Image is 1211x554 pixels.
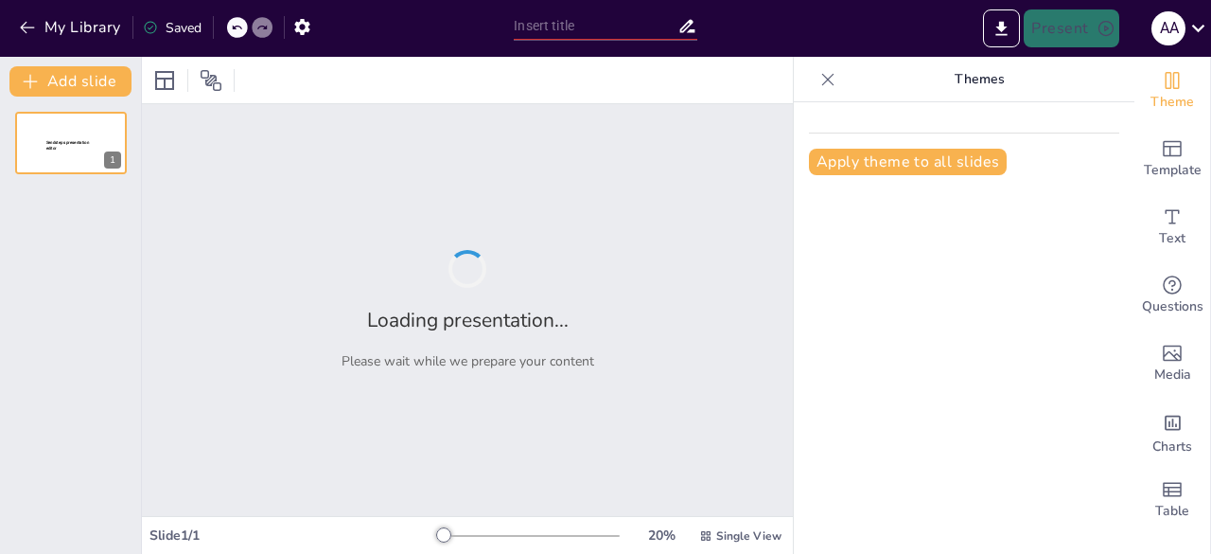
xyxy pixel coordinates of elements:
p: Please wait while we prepare your content [342,352,594,370]
div: Add text boxes [1134,193,1210,261]
div: 1 [104,152,121,169]
div: Add images, graphics, shapes or video [1134,330,1210,398]
div: Change the overall theme [1134,57,1210,125]
button: My Library [14,12,129,43]
span: Table [1155,501,1189,522]
p: Themes [843,57,1115,102]
button: Present [1024,9,1118,47]
span: Questions [1142,296,1203,317]
span: Template [1144,160,1202,181]
button: Add slide [9,66,132,97]
div: A A [1151,11,1185,45]
div: Layout [149,65,180,96]
div: 20 % [639,527,684,545]
span: Media [1154,365,1191,385]
div: Saved [143,19,202,37]
span: Sendsteps presentation editor [46,140,89,151]
span: Single View [716,528,781,544]
div: Add ready made slides [1134,125,1210,193]
button: Export to PowerPoint [983,9,1020,47]
h2: Loading presentation... [367,307,569,333]
span: Charts [1152,437,1192,457]
button: Apply theme to all slides [809,149,1007,175]
div: Get real-time input from your audience [1134,261,1210,330]
button: A A [1151,9,1185,47]
div: Add a table [1134,466,1210,534]
span: Text [1159,228,1185,249]
div: Slide 1 / 1 [149,527,438,545]
div: Add charts and graphs [1134,398,1210,466]
input: Insert title [514,12,676,40]
span: Theme [1150,92,1194,113]
div: 1 [15,112,127,174]
span: Position [200,69,222,92]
